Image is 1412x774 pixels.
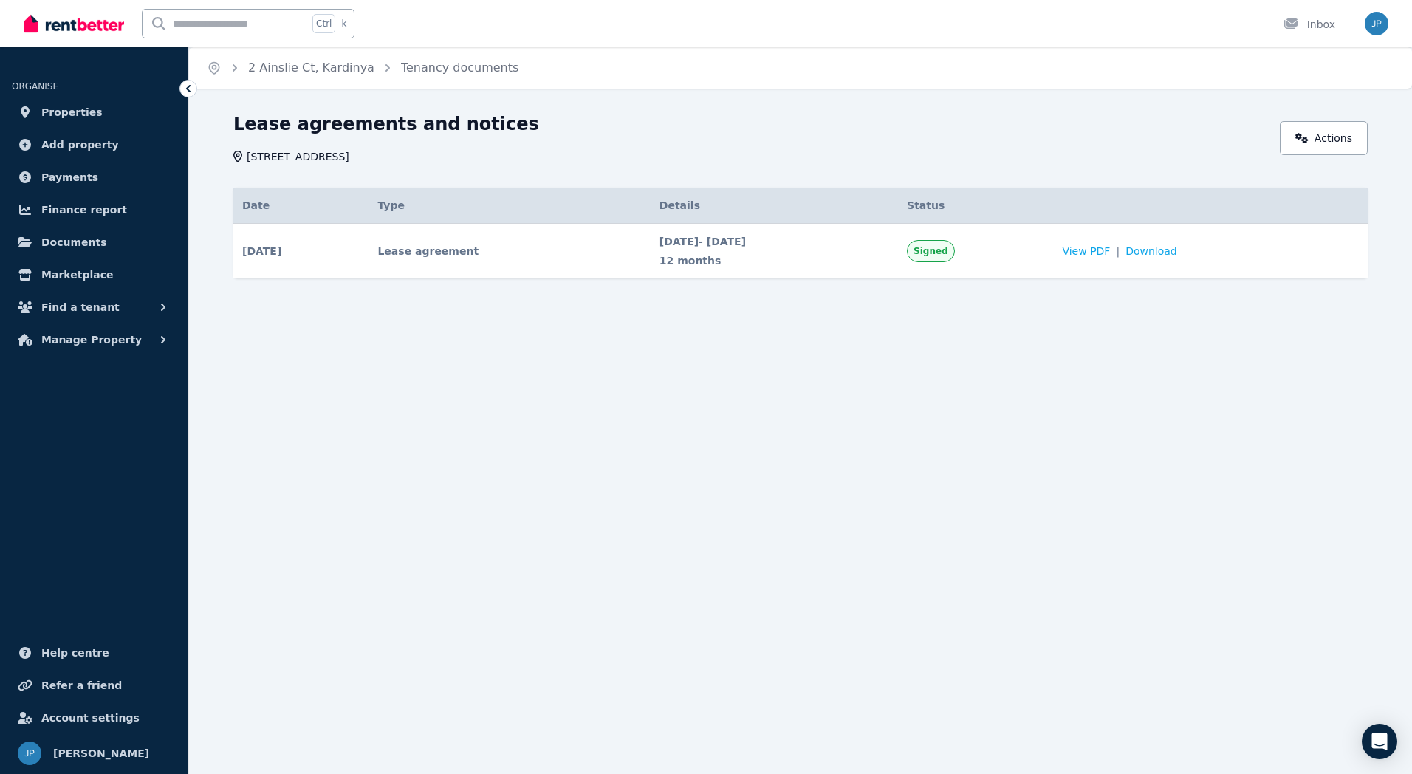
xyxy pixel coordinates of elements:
[12,81,58,92] span: ORGANISE
[41,677,122,694] span: Refer a friend
[41,201,127,219] span: Finance report
[312,14,335,33] span: Ctrl
[12,325,176,355] button: Manage Property
[41,266,113,284] span: Marketplace
[18,742,41,765] img: James Peacock
[41,136,119,154] span: Add property
[12,703,176,733] a: Account settings
[12,162,176,192] a: Payments
[659,253,889,268] span: 12 months
[369,224,650,279] td: Lease agreement
[12,292,176,322] button: Find a tenant
[1062,244,1110,258] span: View PDF
[12,671,176,700] a: Refer a friend
[247,149,349,164] span: [STREET_ADDRESS]
[189,47,536,89] nav: Breadcrumb
[1116,244,1120,258] span: |
[41,709,140,727] span: Account settings
[369,188,650,224] th: Type
[248,61,374,75] a: 2 Ainslie Ct, Kardinya
[914,245,948,257] span: Signed
[12,260,176,290] a: Marketplace
[242,244,281,258] span: [DATE]
[53,744,149,762] span: [PERSON_NAME]
[1280,121,1368,155] a: Actions
[898,188,1053,224] th: Status
[41,103,103,121] span: Properties
[233,112,539,136] h1: Lease agreements and notices
[1284,17,1335,32] div: Inbox
[1125,244,1177,258] span: Download
[12,638,176,668] a: Help centre
[12,227,176,257] a: Documents
[1362,724,1397,759] div: Open Intercom Messenger
[659,234,889,249] span: [DATE] - [DATE]
[41,298,120,316] span: Find a tenant
[651,188,898,224] th: Details
[1365,12,1388,35] img: James Peacock
[41,644,109,662] span: Help centre
[12,195,176,225] a: Finance report
[24,13,124,35] img: RentBetter
[233,188,369,224] th: Date
[41,331,142,349] span: Manage Property
[12,97,176,127] a: Properties
[401,61,518,75] a: Tenancy documents
[12,130,176,160] a: Add property
[41,233,107,251] span: Documents
[341,18,346,30] span: k
[41,168,98,186] span: Payments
